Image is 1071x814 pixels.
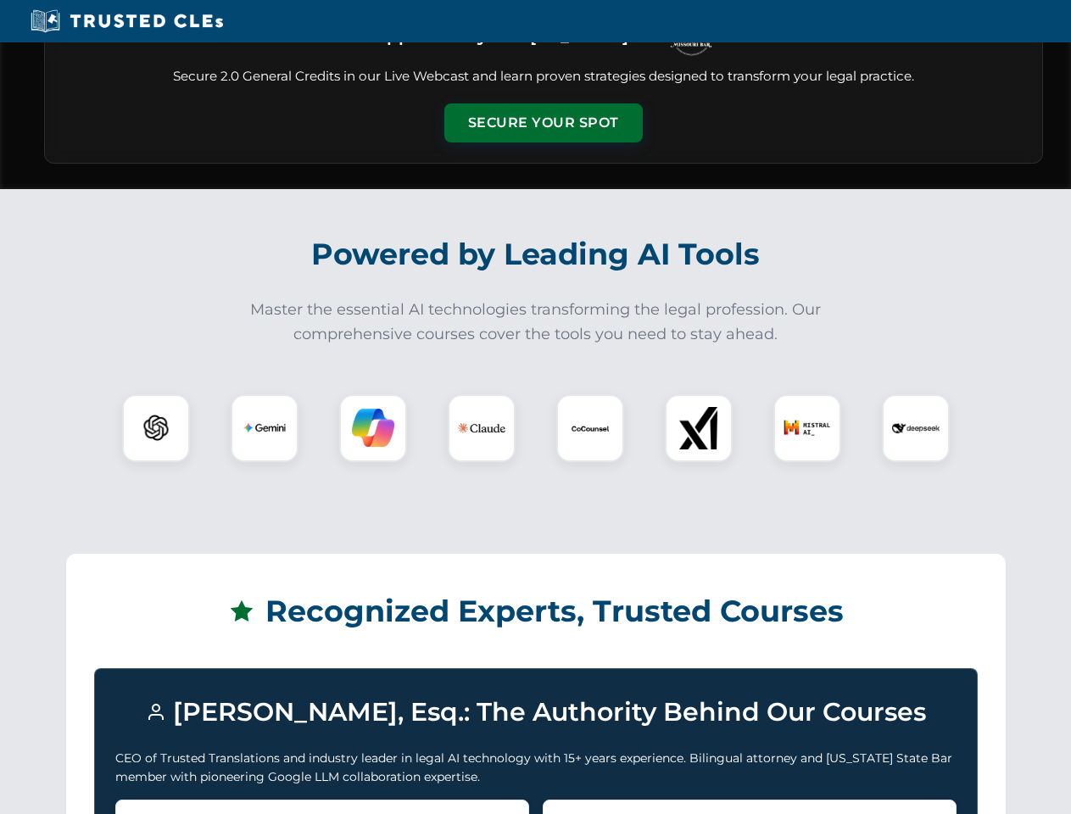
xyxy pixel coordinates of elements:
[243,407,286,449] img: Gemini Logo
[122,394,190,462] div: ChatGPT
[448,394,516,462] div: Claude
[94,582,978,641] h2: Recognized Experts, Trusted Courses
[569,407,611,449] img: CoCounsel Logo
[115,689,957,735] h3: [PERSON_NAME], Esq.: The Authority Behind Our Courses
[556,394,624,462] div: CoCounsel
[239,298,833,347] p: Master the essential AI technologies transforming the legal profession. Our comprehensive courses...
[892,404,940,452] img: DeepSeek Logo
[882,394,950,462] div: DeepSeek
[678,407,720,449] img: xAI Logo
[352,407,394,449] img: Copilot Logo
[25,8,228,34] img: Trusted CLEs
[665,394,733,462] div: xAI
[231,394,298,462] div: Gemini
[131,404,181,453] img: ChatGPT Logo
[784,404,831,452] img: Mistral AI Logo
[458,404,505,452] img: Claude Logo
[115,749,957,787] p: CEO of Trusted Translations and industry leader in legal AI technology with 15+ years experience....
[66,225,1006,284] h2: Powered by Leading AI Tools
[773,394,841,462] div: Mistral AI
[444,103,643,142] button: Secure Your Spot
[339,394,407,462] div: Copilot
[65,67,1022,86] p: Secure 2.0 General Credits in our Live Webcast and learn proven strategies designed to transform ...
